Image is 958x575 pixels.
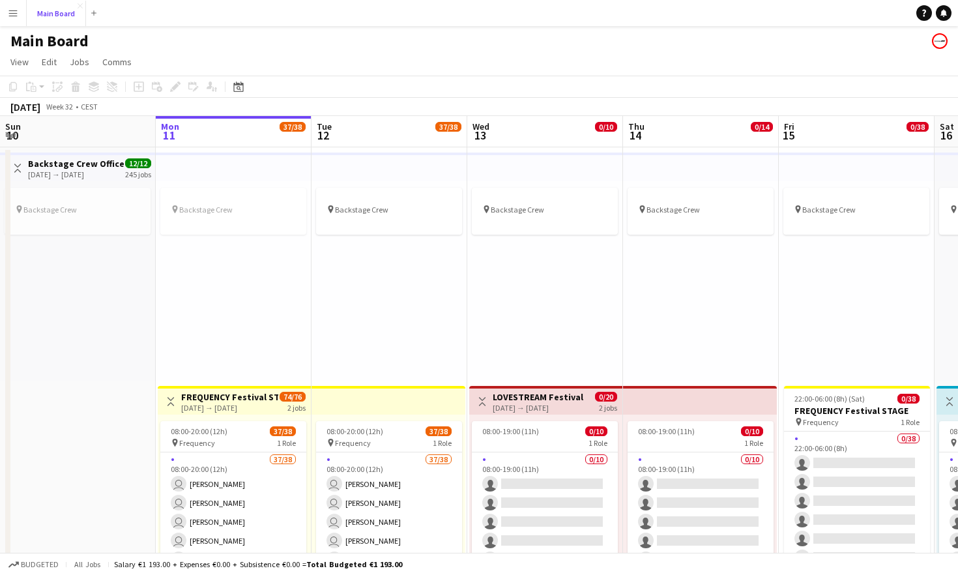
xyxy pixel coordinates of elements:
span: 0/10 [585,426,607,436]
span: 37/38 [270,426,296,436]
span: Frequency [179,438,215,448]
a: View [5,53,34,70]
span: 08:00-20:00 (12h) [327,426,383,436]
app-user-avatar: Backstage Crew [932,33,948,49]
app-job-card: Backstage Crew [472,188,618,235]
div: 2 Jobs [907,133,928,143]
h1: Main Board [10,31,89,51]
h3: Backstage Crew Office [28,158,124,170]
span: View [10,56,29,68]
span: All jobs [72,559,103,569]
span: 0/10 [741,426,763,436]
span: 0/38 [897,394,920,404]
span: 08:00-19:00 (11h) [482,426,539,436]
div: 2 Jobs [280,133,305,143]
span: Jobs [70,56,89,68]
span: 1 Role [277,438,296,448]
div: 3 Jobs [751,133,772,143]
a: Edit [36,53,62,70]
span: 08:00-20:00 (12h) [171,426,227,436]
div: 2 Jobs [436,133,461,143]
button: Main Board [27,1,86,26]
div: 2 jobs [599,402,617,413]
span: Wed [472,121,489,132]
span: 10 [3,128,21,143]
span: 1 Role [744,438,763,448]
div: [DATE] → [DATE] [181,403,278,413]
app-job-card: Backstage Crew [160,188,306,235]
span: 37/38 [280,122,306,132]
span: Total Budgeted €1 193.00 [306,559,402,569]
span: Fri [784,121,794,132]
span: 08:00-19:00 (11h) [638,426,695,436]
span: 1 Role [588,438,607,448]
span: 74/76 [280,392,306,402]
span: Frequency [803,417,839,427]
a: Jobs [65,53,94,70]
div: 2 jobs [287,402,306,413]
span: Thu [628,121,645,132]
span: 0/14 [751,122,773,132]
span: 37/38 [435,122,461,132]
span: 0/10 [595,122,617,132]
span: 1 Role [901,417,920,427]
h3: FREQUENCY Festival STAGE [181,391,278,403]
div: Salary €1 193.00 + Expenses €0.00 + Subsistence €0.00 = [114,559,402,569]
app-job-card: Backstage Crew [5,188,151,235]
span: 0/38 [907,122,929,132]
span: Comms [102,56,132,68]
div: [DATE] [10,100,40,113]
span: Backstage Crew [491,205,544,214]
span: 13 [471,128,489,143]
span: Tue [317,121,332,132]
span: 12/12 [125,158,151,168]
h3: LOVESTREAM Festival [493,391,583,403]
span: Backstage Crew [179,205,233,214]
a: Comms [97,53,137,70]
span: Backstage Crew [23,205,77,214]
span: Budgeted [21,560,59,569]
span: 11 [159,128,179,143]
div: 2 Jobs [596,133,617,143]
div: CEST [81,102,98,111]
span: 16 [938,128,954,143]
span: Sun [5,121,21,132]
span: Mon [161,121,179,132]
span: Frequency [335,438,371,448]
div: 245 jobs [125,168,151,179]
span: Week 32 [43,102,76,111]
span: 1 Role [433,438,452,448]
app-job-card: Backstage Crew [783,188,929,235]
span: Backstage Crew [646,205,700,214]
span: Edit [42,56,57,68]
button: Budgeted [7,557,61,572]
span: 37/38 [426,426,452,436]
span: 0/20 [595,392,617,402]
div: [DATE] → [DATE] [493,403,583,413]
span: 12 [315,128,332,143]
h3: FREQUENCY Festival STAGE [784,405,930,417]
span: Sat [940,121,954,132]
div: [DATE] → [DATE] [28,170,124,179]
span: Backstage Crew [802,205,856,214]
app-job-card: Backstage Crew [316,188,462,235]
span: 15 [782,128,794,143]
app-job-card: Backstage Crew [628,188,774,235]
div: 1 Job [132,133,149,143]
span: 22:00-06:00 (8h) (Sat) [794,394,865,404]
span: Backstage Crew [335,205,388,214]
span: 14 [626,128,645,143]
